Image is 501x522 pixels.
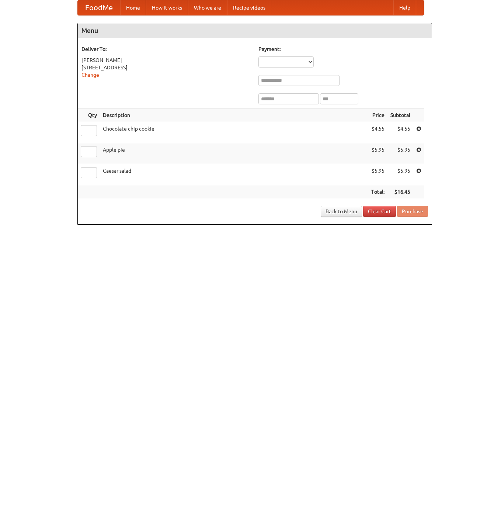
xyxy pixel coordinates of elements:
[387,164,413,185] td: $5.95
[258,45,428,53] h5: Payment:
[81,64,251,71] div: [STREET_ADDRESS]
[368,122,387,143] td: $4.55
[227,0,271,15] a: Recipe videos
[81,56,251,64] div: [PERSON_NAME]
[393,0,416,15] a: Help
[368,143,387,164] td: $5.95
[100,164,368,185] td: Caesar salad
[387,143,413,164] td: $5.95
[81,72,99,78] a: Change
[100,122,368,143] td: Chocolate chip cookie
[188,0,227,15] a: Who we are
[321,206,362,217] a: Back to Menu
[146,0,188,15] a: How it works
[387,122,413,143] td: $4.55
[368,108,387,122] th: Price
[363,206,396,217] a: Clear Cart
[120,0,146,15] a: Home
[387,185,413,199] th: $16.45
[100,143,368,164] td: Apple pie
[81,45,251,53] h5: Deliver To:
[368,185,387,199] th: Total:
[78,0,120,15] a: FoodMe
[100,108,368,122] th: Description
[368,164,387,185] td: $5.95
[397,206,428,217] button: Purchase
[387,108,413,122] th: Subtotal
[78,108,100,122] th: Qty
[78,23,432,38] h4: Menu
